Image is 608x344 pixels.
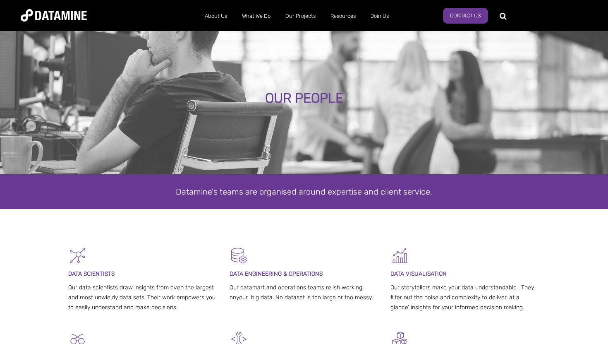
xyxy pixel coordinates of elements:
[68,283,218,312] p: Our data scientists draw insights from even the largest and most unwieldy data sets. Their work e...
[235,5,278,27] a: What We Do
[176,187,432,197] span: Datamine's teams are organised around expertise and client service.
[390,270,447,277] span: DATA VISUALISATION
[278,5,323,27] a: Our Projects
[68,246,87,265] img: Graph - Network
[68,270,115,277] span: DATA SCIENTISTS
[230,246,248,265] img: Datamart
[363,5,396,27] a: Join Us
[323,5,363,27] a: Resources
[390,283,540,312] p: Our storytellers make your data understandable. They filter out the noise and complexity to deliv...
[230,283,379,303] p: Our datamart and operations teams relish working onyour big data. No dataset is too large or too ...
[230,270,323,277] span: DATA ENGINEERING & OPERATIONS
[197,5,235,27] a: About Us
[72,91,537,106] div: OUR PEOPLE
[443,8,488,24] a: Contact Us
[21,9,87,22] img: Datamine
[390,246,409,265] img: Graph 5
